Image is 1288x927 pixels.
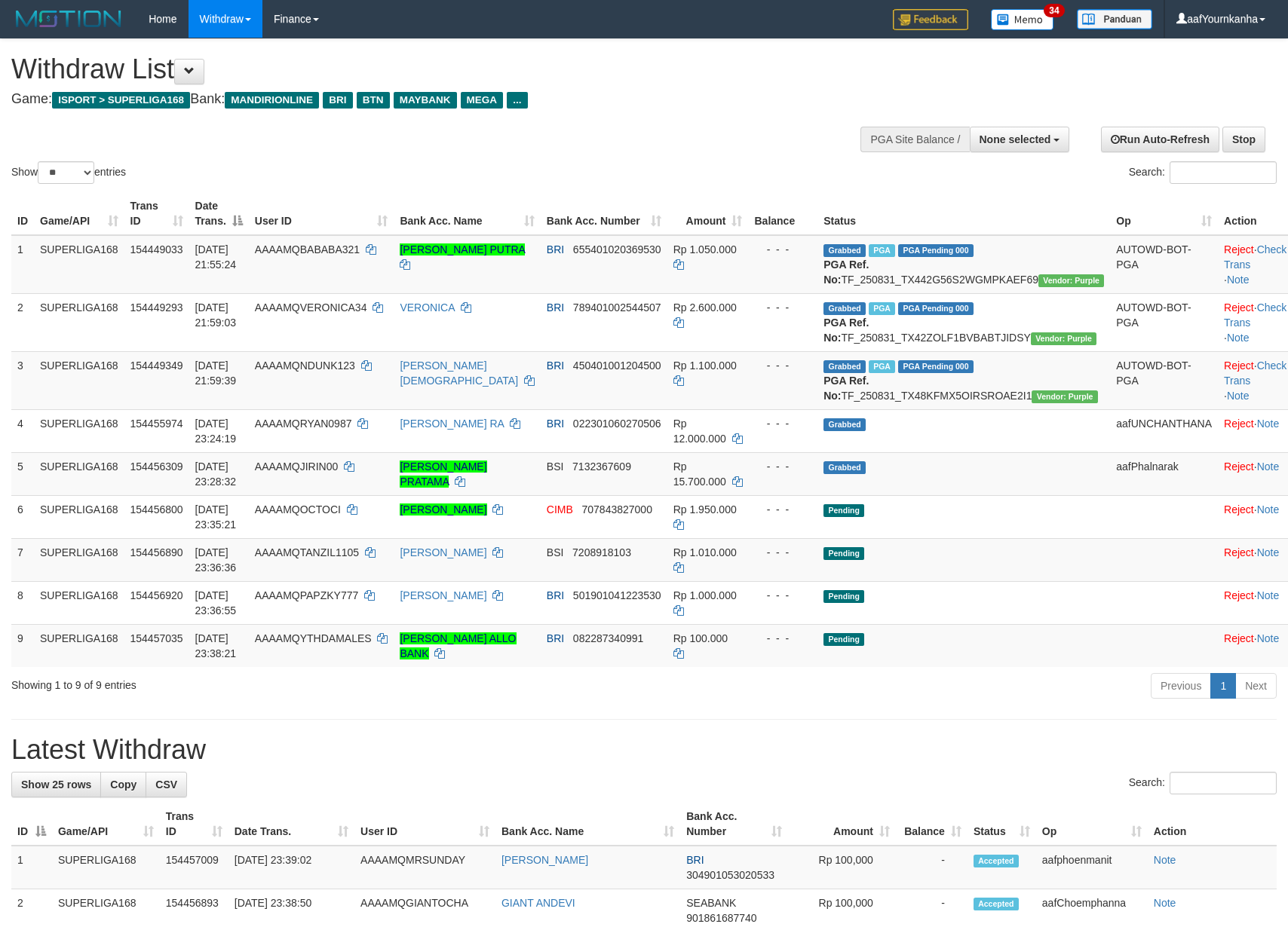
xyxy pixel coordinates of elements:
[673,632,728,644] span: Rp 100.000
[400,503,486,516] a: [PERSON_NAME]
[573,418,661,430] span: Copy 022301060270506 to clipboard
[1227,390,1250,402] a: Note
[1224,632,1254,644] a: Reject
[34,192,124,235] th: Game/API: activate to sort column ascending
[748,192,817,235] th: Balance
[130,243,183,255] span: 154449033
[823,590,864,603] span: Pending
[394,192,540,235] th: Bank Acc. Name: activate to sort column ascending
[100,772,146,797] a: Copy
[1038,274,1104,287] span: Vendor URL: https://trx4.1velocity.biz
[195,243,237,271] span: [DATE] 21:55:24
[11,672,526,693] div: Showing 1 to 9 of 9 entries
[130,503,183,516] span: 154456800
[255,418,352,430] span: AAAAMQRYAN0987
[394,92,457,109] span: MAYBANK
[1110,235,1218,294] td: AUTOWD-BOT-PGA
[11,624,34,667] td: 9
[225,92,319,109] span: MANDIRIONLINE
[686,897,736,909] span: SEABANK
[255,460,338,473] span: AAAAMQJIRIN00
[34,495,124,538] td: SUPERLIGA168
[11,54,844,84] h1: Withdraw List
[1110,293,1218,351] td: AUTOWD-BOT-PGA
[788,846,896,889] td: Rp 100,000
[968,803,1036,846] th: Status: activate to sort column ascending
[461,92,504,109] span: MEGA
[974,898,1019,910] span: Accepted
[255,359,355,372] span: AAAAMQNDUNK123
[400,418,504,430] a: [PERSON_NAME] RA
[823,633,864,646] span: Pending
[547,589,564,601] span: BRI
[11,192,34,235] th: ID
[1224,243,1286,271] a: Check Trans
[1148,803,1277,846] th: Action
[11,846,52,889] td: 1
[34,581,124,624] td: SUPERLIGA168
[34,235,124,294] td: SUPERLIGA168
[11,495,34,538] td: 6
[130,359,183,372] span: 154449349
[893,9,968,30] img: Feedback.jpg
[228,803,354,846] th: Date Trans.: activate to sort column ascending
[991,9,1054,30] img: Button%20Memo.svg
[667,192,749,235] th: Amount: activate to sort column ascending
[34,293,124,351] td: SUPERLIGA168
[130,632,183,644] span: 154457035
[52,92,190,109] span: ISPORT > SUPERLIGA168
[34,409,124,452] td: SUPERLIGA168
[110,779,136,791] span: Copy
[1224,589,1254,601] a: Reject
[400,460,486,488] a: [PERSON_NAME] PRATAMA
[1257,589,1280,601] a: Note
[788,803,896,846] th: Amount: activate to sort column ascending
[195,359,237,387] span: [DATE] 21:59:39
[124,192,189,235] th: Trans ID: activate to sort column ascending
[195,301,237,329] span: [DATE] 21:59:03
[1227,332,1250,344] a: Note
[817,293,1110,351] td: TF_250831_TX42ZOLF1BVBABTJIDSY
[1031,332,1096,345] span: Vendor URL: https://trx4.1velocity.biz
[354,803,495,846] th: User ID: activate to sort column ascending
[1032,390,1097,403] span: Vendor URL: https://trx4.1velocity.biz
[11,351,34,409] td: 3
[155,779,177,791] span: CSV
[255,243,360,255] span: AAAAMQBABABA321
[754,416,811,431] div: - - -
[255,632,372,644] span: AAAAMQYTHDAMALES
[673,301,737,314] span: Rp 2.600.000
[754,545,811,560] div: - - -
[146,772,187,797] a: CSV
[130,301,183,314] span: 154449293
[673,589,737,601] span: Rp 1.000.000
[573,632,643,644] span: Copy 082287340991 to clipboard
[970,127,1070,152] button: None selected
[160,803,228,846] th: Trans ID: activate to sort column ascending
[573,243,661,255] span: Copy 655401020369530 to clipboard
[501,897,575,909] a: GIANT ANDEVI
[686,869,774,881] span: Copy 304901053020533 to clipboard
[255,301,367,314] span: AAAAMQVERONICA34
[974,855,1019,867] span: Accepted
[1036,846,1148,889] td: aafphoenmanit
[869,360,895,373] span: Marked by aafheankoy
[547,460,564,473] span: BSI
[195,589,237,616] span: [DATE] 23:36:55
[869,302,895,315] span: Marked by aafheankoy
[823,259,869,286] b: PGA Ref. No:
[249,192,394,235] th: User ID: activate to sort column ascending
[195,460,237,488] span: [DATE] 23:28:32
[400,243,525,255] a: [PERSON_NAME] PUTRA
[11,92,844,107] h4: Game: Bank:
[1077,9,1152,29] img: panduan.png
[1154,854,1176,866] a: Note
[1110,409,1218,452] td: aafUNCHANTHANA
[11,8,126,30] img: MOTION_logo.png
[189,192,249,235] th: Date Trans.: activate to sort column descending
[34,452,124,495] td: SUPERLIGA168
[1224,359,1254,372] a: Reject
[160,846,228,889] td: 154457009
[823,461,866,474] span: Grabbed
[1224,546,1254,558] a: Reject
